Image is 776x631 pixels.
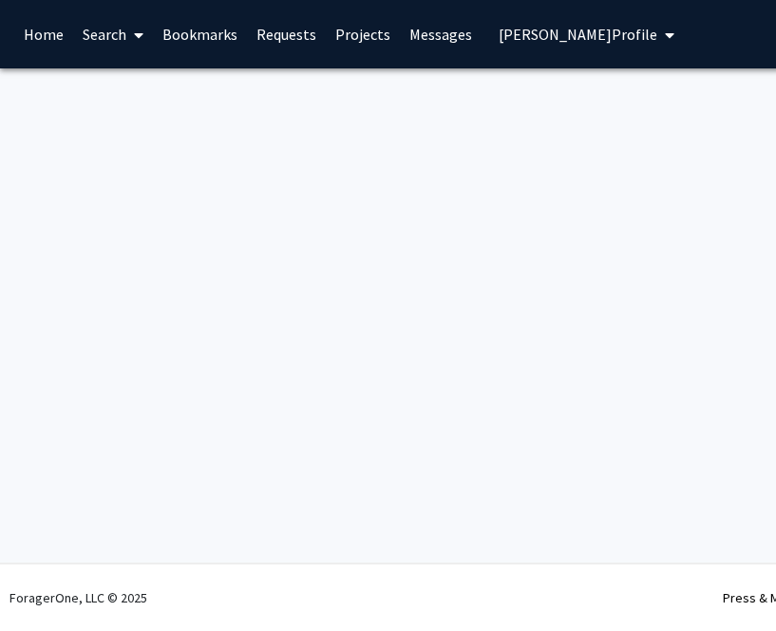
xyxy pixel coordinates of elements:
a: Messages [400,1,482,67]
a: Home [14,1,73,67]
a: Requests [247,1,326,67]
div: ForagerOne, LLC © 2025 [9,564,147,631]
span: [PERSON_NAME] Profile [499,25,657,44]
a: Search [73,1,153,67]
a: Projects [326,1,400,67]
a: Bookmarks [153,1,247,67]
